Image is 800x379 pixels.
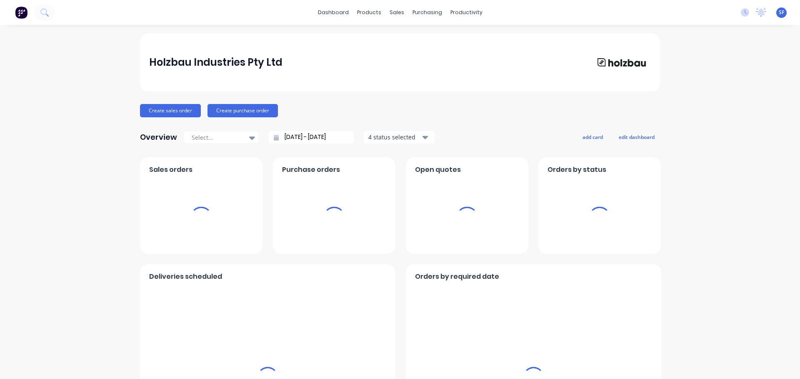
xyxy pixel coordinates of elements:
[368,133,421,141] div: 4 status selected
[385,6,408,19] div: sales
[353,6,385,19] div: products
[577,131,608,142] button: add card
[364,131,435,144] button: 4 status selected
[282,165,340,175] span: Purchase orders
[140,129,177,146] div: Overview
[446,6,487,19] div: productivity
[779,9,784,16] span: SF
[207,104,278,117] button: Create purchase order
[149,165,192,175] span: Sales orders
[415,272,499,282] span: Orders by required date
[408,6,446,19] div: purchasing
[15,6,27,19] img: Factory
[613,131,660,142] button: edit dashboard
[149,54,282,71] div: Holzbau Industries Pty Ltd
[149,272,222,282] span: Deliveries scheduled
[592,54,651,71] img: Holzbau Industries Pty Ltd
[140,104,201,117] button: Create sales order
[314,6,353,19] a: dashboard
[415,165,461,175] span: Open quotes
[547,165,606,175] span: Orders by status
